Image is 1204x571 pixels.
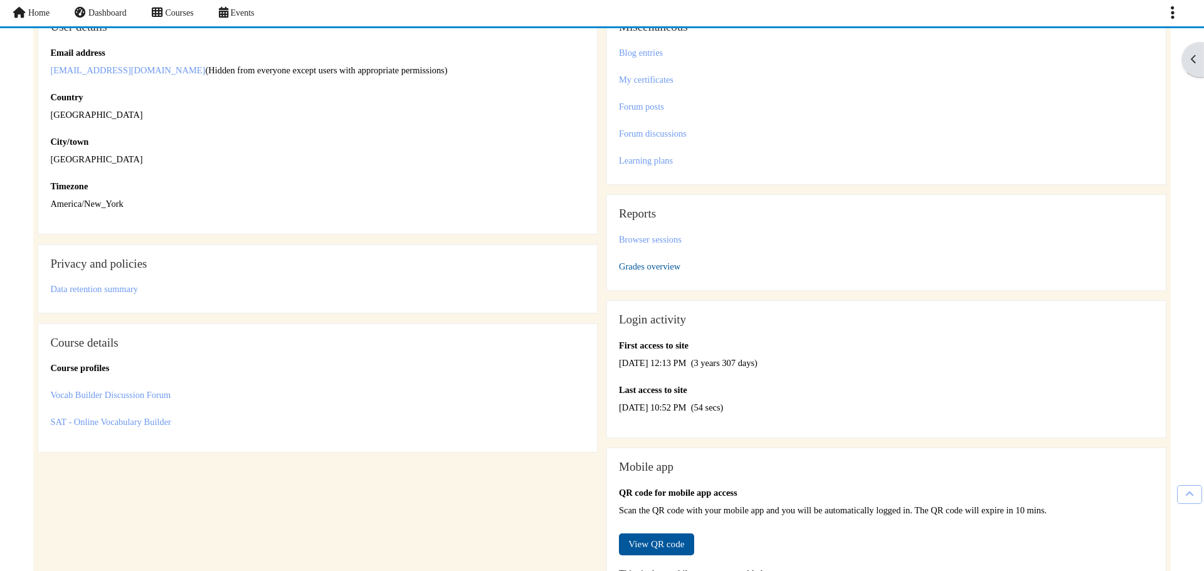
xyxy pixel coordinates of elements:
[619,261,680,271] a: Grades overview
[619,399,1154,416] dd: [DATE] 10:52 PM (54 secs)
[1171,5,1175,20] i: Actions menu
[50,44,585,61] dt: Email address
[50,417,171,427] a: SAT - Online Vocabulary Builder
[619,354,1154,372] dd: [DATE] 12:13 PM (3 years 307 days)
[50,336,585,350] h3: Course details
[50,195,585,212] dd: America/New_York
[619,313,1154,327] h3: Login activity
[230,8,254,18] span: Events
[50,390,171,400] a: Vocab Builder Discussion Forum
[50,150,585,168] dd: [GEOGRAPHIC_DATA]
[50,359,585,377] dt: Course profiles
[50,61,585,79] dd: (Hidden from everyone except users with appropriate permissions)
[619,484,1154,501] dt: QR code for mobile app access
[50,88,585,106] dt: Country
[619,234,682,244] a: Browser sessions
[50,257,585,271] h3: Privacy and policies
[50,284,138,294] a: Data retention summary
[619,207,1154,221] h3: Reports
[50,106,585,123] dd: [GEOGRAPHIC_DATA]
[50,65,205,75] a: [EMAIL_ADDRESS][DOMAIN_NAME]
[165,8,193,18] span: Courses
[619,128,687,139] a: Forum discussions
[619,381,1154,399] dt: Last access to site
[50,177,585,195] dt: Timezone
[619,75,673,85] a: My certificates
[619,337,1154,354] dt: First access to site
[619,48,663,58] a: Blog entries
[28,8,50,18] span: Home
[619,501,1154,519] p: Scan the QR code with your mobile app and you will be automatically logged in. The QR code will e...
[619,102,664,112] a: Forum posts
[619,460,1154,474] h3: Mobile app
[619,155,673,165] a: Learning plans
[619,533,694,555] a: View QR code
[88,8,127,18] span: Dashboard
[50,133,585,150] dt: City/town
